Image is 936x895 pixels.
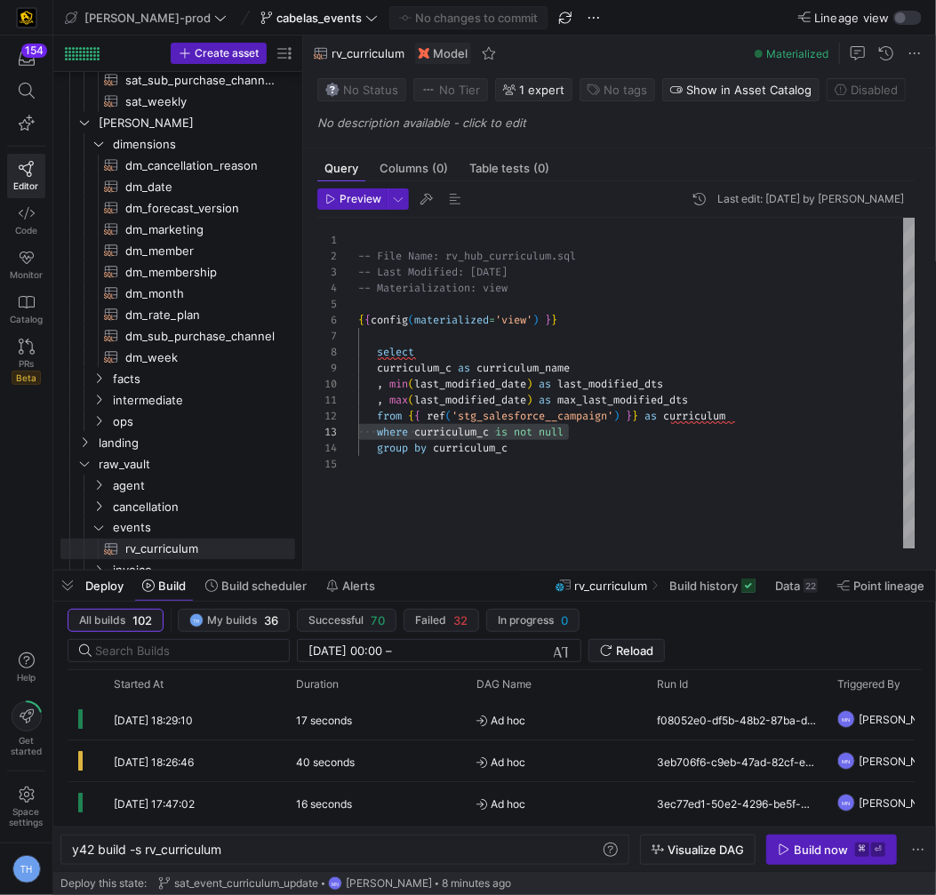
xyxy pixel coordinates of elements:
[766,835,897,865] button: Build now⌘⏎
[15,225,37,236] span: Code
[871,843,885,857] kbd: ⏎
[686,83,812,97] span: Show in Asset Catalog
[317,392,337,408] div: 11
[575,579,648,593] span: rv_curriculum
[125,156,275,176] span: dm_cancellation_reason​​​​​​​​​​
[380,163,448,174] span: Columns
[626,409,632,423] span: }
[125,70,275,91] span: sat_sub_purchase_channel_weekly_forecast​​​​​​​​​​
[60,197,295,219] a: dm_forecast_version​​​​​​​​​​
[476,361,570,375] span: curriculum_name
[12,855,41,883] div: TH
[469,163,549,174] span: Table tests
[113,134,292,155] span: dimensions
[125,284,275,304] span: dm_month​​​​​​​​​​
[264,613,278,627] span: 36
[60,304,295,325] a: dm_rate_plan​​​​​​​​​​
[60,325,295,347] div: Press SPACE to select this row.
[432,163,448,174] span: (0)
[427,409,445,423] span: ref
[296,678,339,691] span: Duration
[113,475,292,496] span: agent
[60,539,295,560] a: rv_curriculum​​​​​​​​​​
[408,393,414,407] span: (
[669,579,738,593] span: Build history
[99,454,292,475] span: raw_vault
[18,9,36,27] img: https://storage.googleapis.com/y42-prod-data-exchange/images/uAsz27BndGEK0hZWDFeOjoxA7jCwgK9jE472...
[408,313,414,327] span: (
[616,643,653,658] span: Reload
[158,579,186,593] span: Build
[10,314,43,324] span: Catalog
[19,358,34,369] span: PRs
[489,313,495,327] span: =
[60,112,295,133] div: Press SPACE to select this row.
[476,783,636,825] span: Ad hoc
[613,409,620,423] span: )
[657,678,688,691] span: Run Id
[346,877,432,890] span: [PERSON_NAME]
[317,264,337,280] div: 3
[60,240,295,261] div: Press SPACE to select this row.
[197,571,315,601] button: Build scheduler
[371,613,385,627] span: 70
[325,83,398,97] span: No Status
[60,539,295,560] div: Press SPACE to select this row.
[60,155,295,176] div: Press SPACE to select this row.
[60,155,295,176] a: dm_cancellation_reason​​​​​​​​​​
[125,326,275,347] span: dm_sub_purchase_channel​​​​​​​​​​
[7,851,45,888] button: TH
[853,579,924,593] span: Point lineage
[14,180,39,191] span: Editor
[12,371,41,385] span: Beta
[79,614,125,627] span: All builds
[377,345,414,359] span: select
[60,411,295,432] div: Press SPACE to select this row.
[414,313,489,327] span: materialized
[325,83,340,97] img: No status
[317,116,929,130] p: No description available - click to edit
[317,440,337,456] div: 14
[317,312,337,328] div: 6
[113,390,292,411] span: intermediate
[60,176,295,197] a: dm_date​​​​​​​​​​
[358,265,508,279] span: -- Last Modified: [DATE]
[318,571,383,601] button: Alerts
[114,755,194,769] span: [DATE] 18:26:46
[15,672,37,683] span: Help
[60,197,295,219] div: Press SPACE to select this row.
[317,344,337,360] div: 8
[174,877,318,890] span: sat_event_curriculum_update
[837,794,855,811] div: MN
[113,369,292,389] span: facts
[342,579,375,593] span: Alerts
[60,283,295,304] div: Press SPACE to select this row.
[113,561,292,581] span: invoice
[377,425,408,439] span: where
[794,843,848,857] div: Build now
[767,571,826,601] button: Data22
[7,243,45,287] a: Monitor
[532,313,539,327] span: )
[60,560,295,581] div: Press SPACE to select this row.
[125,198,275,219] span: dm_forecast_version​​​​​​​​​​
[408,377,414,391] span: (
[60,283,295,304] a: dm_month​​​​​​​​​​
[539,425,564,439] span: null
[458,361,470,375] span: as
[453,613,468,627] span: 32
[837,752,855,770] div: MN
[646,782,827,823] div: 3ec77ed1-50e2-4296-be5f-3c7dd9d147bf
[113,518,292,539] span: events
[7,694,45,763] button: Getstarted
[125,241,275,261] span: dm_member​​​​​​​​​​
[134,571,194,601] button: Build
[476,741,636,783] span: Ad hoc
[837,678,900,691] span: Triggered By
[60,176,295,197] div: Press SPACE to select this row.
[371,313,408,327] span: config
[551,313,557,327] span: }
[545,313,551,327] span: }
[60,69,295,91] a: sat_sub_purchase_channel_weekly_forecast​​​​​​​​​​
[7,644,45,691] button: Help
